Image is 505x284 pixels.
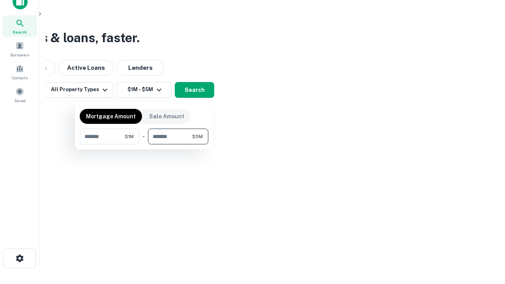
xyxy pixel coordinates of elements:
[192,133,203,140] span: $5M
[466,221,505,259] iframe: Chat Widget
[86,112,136,121] p: Mortgage Amount
[142,129,145,144] div: -
[125,133,134,140] span: $1M
[149,112,184,121] p: Sale Amount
